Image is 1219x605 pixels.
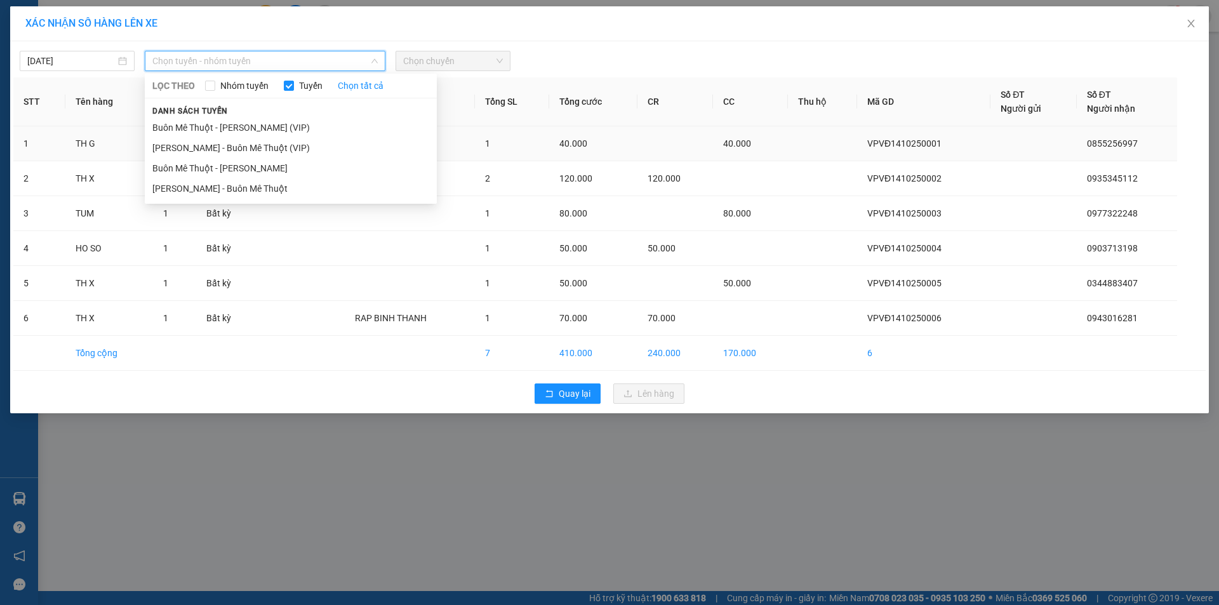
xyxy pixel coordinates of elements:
[65,126,153,161] td: TH G
[648,173,681,183] span: 120.000
[13,77,65,126] th: STT
[485,173,490,183] span: 2
[13,126,65,161] td: 1
[637,336,713,371] td: 240.000
[65,77,153,126] th: Tên hàng
[1087,103,1135,114] span: Người nhận
[559,278,587,288] span: 50.000
[13,231,65,266] td: 4
[559,313,587,323] span: 70.000
[648,313,676,323] span: 70.000
[723,208,751,218] span: 80.000
[559,208,587,218] span: 80.000
[152,51,378,70] span: Chọn tuyến - nhóm tuyến
[485,278,490,288] span: 1
[13,301,65,336] td: 6
[196,266,260,301] td: Bất kỳ
[196,196,260,231] td: Bất kỳ
[65,196,153,231] td: TUM
[723,138,751,149] span: 40.000
[25,17,157,29] span: XÁC NHẬN SỐ HÀNG LÊN XE
[637,77,713,126] th: CR
[867,173,942,183] span: VPVĐ1410250002
[485,243,490,253] span: 1
[485,313,490,323] span: 1
[145,105,236,117] span: Danh sách tuyến
[338,79,383,93] a: Chọn tất cả
[788,77,857,126] th: Thu hộ
[163,243,168,253] span: 1
[1087,173,1138,183] span: 0935345112
[403,51,503,70] span: Chọn chuyến
[355,313,427,323] span: RAP BINH THANH
[559,173,592,183] span: 120.000
[867,313,942,323] span: VPVĐ1410250006
[1087,278,1138,288] span: 0344883407
[145,138,437,158] li: [PERSON_NAME] - Buôn Mê Thuột (VIP)
[27,54,116,68] input: 14/10/2025
[713,77,789,126] th: CC
[549,336,638,371] td: 410.000
[867,208,942,218] span: VPVĐ1410250003
[485,208,490,218] span: 1
[549,77,638,126] th: Tổng cước
[867,138,942,149] span: VPVĐ1410250001
[1087,313,1138,323] span: 0943016281
[65,161,153,196] td: TH X
[723,278,751,288] span: 50.000
[371,57,378,65] span: down
[485,138,490,149] span: 1
[559,387,590,401] span: Quay lại
[13,196,65,231] td: 3
[1173,6,1209,42] button: Close
[648,243,676,253] span: 50.000
[65,266,153,301] td: TH X
[65,336,153,371] td: Tổng cộng
[145,178,437,199] li: [PERSON_NAME] - Buôn Mê Thuột
[163,278,168,288] span: 1
[867,243,942,253] span: VPVĐ1410250004
[475,336,549,371] td: 7
[163,313,168,323] span: 1
[196,231,260,266] td: Bất kỳ
[215,79,274,93] span: Nhóm tuyến
[163,208,168,218] span: 1
[1087,208,1138,218] span: 0977322248
[857,336,990,371] td: 6
[152,79,195,93] span: LỌC THEO
[545,389,554,399] span: rollback
[857,77,990,126] th: Mã GD
[65,301,153,336] td: TH X
[145,158,437,178] li: Buôn Mê Thuột - [PERSON_NAME]
[294,79,328,93] span: Tuyến
[1001,90,1025,100] span: Số ĐT
[1087,90,1111,100] span: Số ĐT
[475,77,549,126] th: Tổng SL
[145,117,437,138] li: Buôn Mê Thuột - [PERSON_NAME] (VIP)
[1087,243,1138,253] span: 0903713198
[559,243,587,253] span: 50.000
[1087,138,1138,149] span: 0855256997
[13,161,65,196] td: 2
[613,383,684,404] button: uploadLên hàng
[1186,18,1196,29] span: close
[65,231,153,266] td: HO SO
[867,278,942,288] span: VPVĐ1410250005
[196,301,260,336] td: Bất kỳ
[713,336,789,371] td: 170.000
[13,266,65,301] td: 5
[559,138,587,149] span: 40.000
[535,383,601,404] button: rollbackQuay lại
[1001,103,1041,114] span: Người gửi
